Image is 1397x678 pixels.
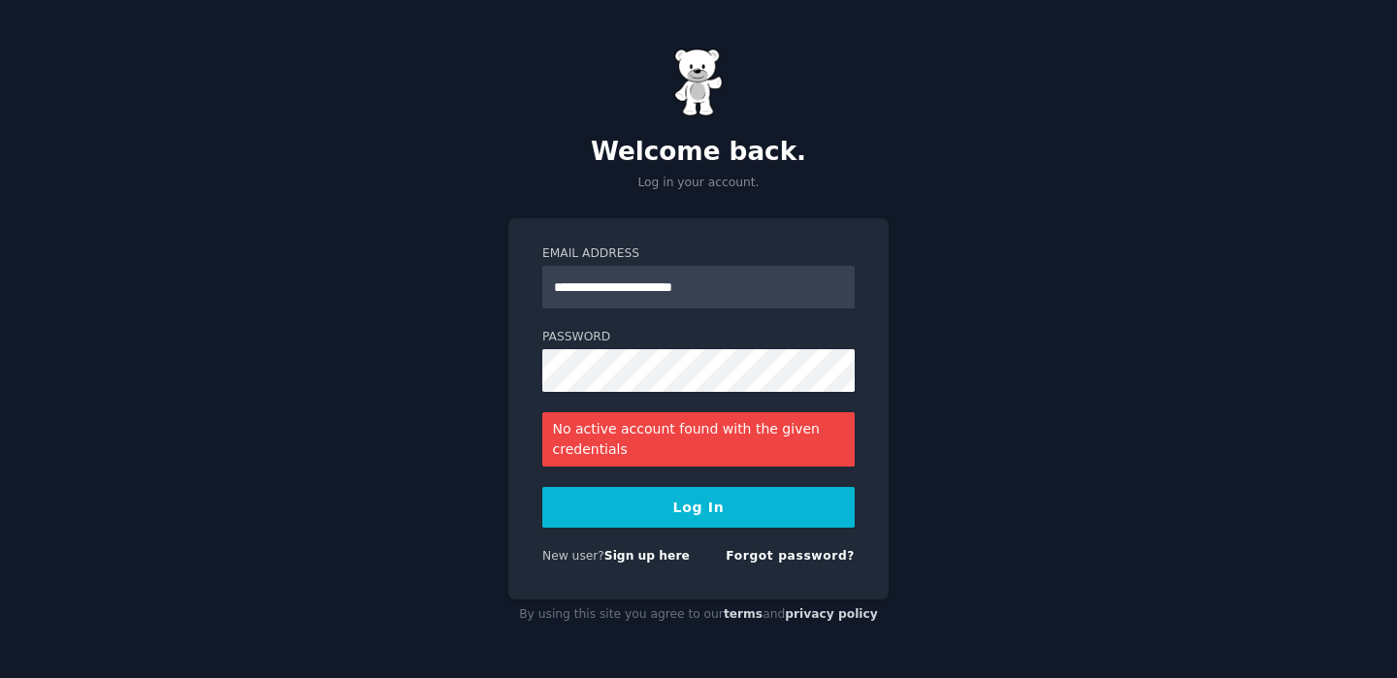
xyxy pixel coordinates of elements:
[542,245,855,263] label: Email Address
[726,549,855,563] a: Forgot password?
[785,607,878,621] a: privacy policy
[542,329,855,346] label: Password
[508,599,889,630] div: By using this site you agree to our and
[674,48,723,116] img: Gummy Bear
[604,549,690,563] a: Sign up here
[508,137,889,168] h2: Welcome back.
[724,607,763,621] a: terms
[542,412,855,467] div: No active account found with the given credentials
[542,487,855,528] button: Log In
[542,549,604,563] span: New user?
[508,175,889,192] p: Log in your account.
